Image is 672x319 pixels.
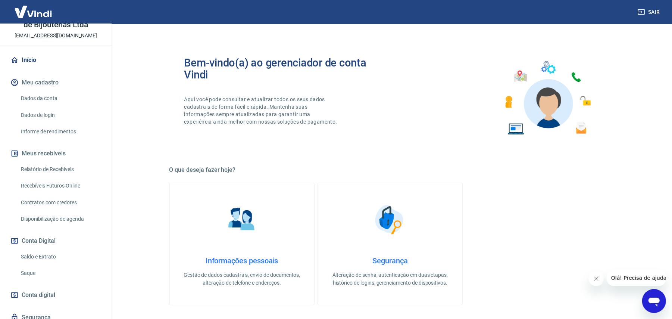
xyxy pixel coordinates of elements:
a: Relatório de Recebíveis [18,162,103,177]
a: Disponibilização de agenda [18,211,103,227]
a: Dados da conta [18,91,103,106]
iframe: Mensagem da empresa [607,270,666,286]
span: Conta digital [22,290,55,300]
h2: Bem-vindo(a) ao gerenciador de conta Vindi [184,57,390,81]
iframe: Botão para abrir a janela de mensagens [642,289,666,313]
a: Saque [18,266,103,281]
a: Conta digital [9,287,103,303]
a: Saldo e Extrato [18,249,103,264]
p: Alteração de senha, autenticação em duas etapas, histórico de logins, gerenciamento de dispositivos. [330,271,450,287]
a: Contratos com credores [18,195,103,210]
img: Informações pessoais [223,201,260,238]
img: Segurança [371,201,409,238]
a: Dados de login [18,108,103,123]
a: Informações pessoaisInformações pessoaisGestão de dados cadastrais, envio de documentos, alteraçã... [169,183,315,305]
h4: Segurança [330,256,450,265]
a: SegurançaSegurançaAlteração de senha, autenticação em duas etapas, histórico de logins, gerenciam... [318,183,463,305]
img: Vindi [9,0,57,23]
h4: Informações pessoais [182,256,302,265]
a: Início [9,52,103,68]
a: Recebíveis Futuros Online [18,178,103,193]
button: Sair [636,5,663,19]
h5: O que deseja fazer hoje? [169,166,611,174]
p: Gestão de dados cadastrais, envio de documentos, alteração de telefone e endereços. [182,271,302,287]
p: Design Medalhas Comércio de Bijouterias Ltda [6,13,106,29]
p: Aqui você pode consultar e atualizar todos os seus dados cadastrais de forma fácil e rápida. Mant... [184,96,339,126]
iframe: Fechar mensagem [589,271,604,286]
button: Meus recebíveis [9,145,103,162]
button: Meu cadastro [9,74,103,91]
a: Informe de rendimentos [18,124,103,139]
p: [EMAIL_ADDRESS][DOMAIN_NAME] [15,32,97,40]
img: Imagem de um avatar masculino com diversos icones exemplificando as funcionalidades do gerenciado... [498,57,596,139]
span: Olá! Precisa de ajuda? [4,5,63,11]
button: Conta Digital [9,233,103,249]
